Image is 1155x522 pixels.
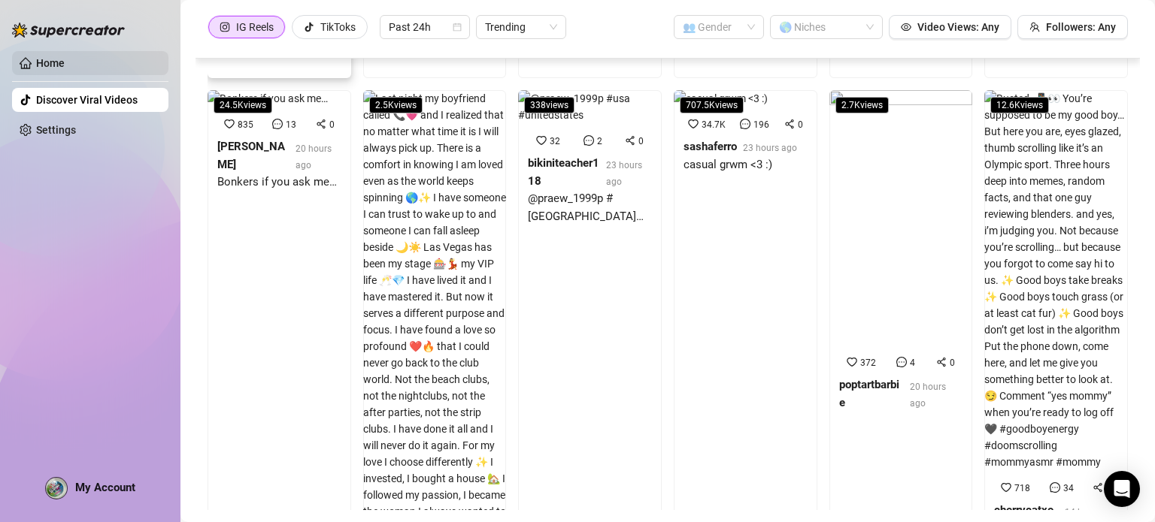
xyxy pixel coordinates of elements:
[910,358,915,368] span: 4
[835,97,889,113] span: 2.7K views
[936,357,947,367] span: share-alt
[1104,471,1140,507] div: Open Intercom Messenger
[743,143,797,153] span: 23 hours ago
[316,119,326,129] span: share-alt
[910,382,946,409] span: 20 hours ago
[224,119,235,129] span: heart
[584,135,594,146] span: message
[518,90,662,123] img: @praew_1999p #usa #unitedstates
[896,357,907,367] span: message
[36,94,138,106] a: Discover Viral Videos
[917,21,999,33] span: Video Views: Any
[453,23,462,32] span: calendar
[625,135,635,146] span: share-alt
[847,357,857,367] span: heart
[36,57,65,69] a: Home
[597,136,602,146] span: 2
[860,358,876,368] span: 372
[46,478,67,499] img: ACg8ocKUyZtoWC_r5EHMPunVTBF4UI0cfDfFSAP--ITK8zKTHeIO1piI=s96-c
[753,119,769,130] span: 196
[524,97,574,113] span: 338 views
[1017,15,1128,39] button: Followers: Any
[1050,482,1060,493] span: message
[528,190,652,225] div: @praew_1999p #[GEOGRAPHIC_DATA] #unitedstates
[984,90,1128,470] img: Busted. 📱👀 You’re supposed to be my good boy… But here you are, eyes glazed, thumb scrolling like...
[784,119,795,129] span: share-alt
[702,119,726,130] span: 34.7K
[208,90,328,107] img: Bonkers if you ask me…
[286,119,296,130] span: 13
[798,119,803,130] span: 0
[304,22,314,32] span: tik-tok
[680,97,744,113] span: 707.5K views
[369,97,423,113] span: 2.5K views
[740,119,750,129] span: message
[990,97,1049,113] span: 12.6K views
[389,16,461,38] span: Past 24h
[75,481,135,494] span: My Account
[36,124,76,136] a: Settings
[220,22,230,32] span: instagram
[329,119,335,130] span: 0
[1093,482,1103,493] span: share-alt
[1029,22,1040,32] span: team
[217,140,285,171] strong: [PERSON_NAME]
[296,143,332,170] span: 20 hours ago
[1063,483,1074,493] span: 34
[238,119,253,130] span: 835
[320,16,356,38] div: TikToks
[12,23,125,38] img: logo-BBDzfeDw.svg
[550,136,560,146] span: 32
[528,156,599,188] strong: bikiniteacher118
[674,90,768,107] img: casual grwm <3 :)
[901,22,911,32] span: eye
[889,15,1011,39] button: Video Views: Any
[839,378,899,409] strong: poptartbarbie
[684,140,737,153] strong: sashaferro
[950,358,955,368] span: 0
[272,119,283,129] span: message
[638,136,644,146] span: 0
[688,119,699,129] span: heart
[485,16,557,38] span: Trending
[1001,482,1011,493] span: heart
[214,97,272,113] span: 24.5K views
[1014,483,1030,493] span: 718
[217,173,341,192] div: Bonkers if you ask me…
[1046,21,1116,33] span: Followers: Any
[684,156,797,174] div: casual grwm <3 :)
[536,135,547,146] span: heart
[236,16,274,38] div: IG Reels
[606,160,642,187] span: 23 hours ago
